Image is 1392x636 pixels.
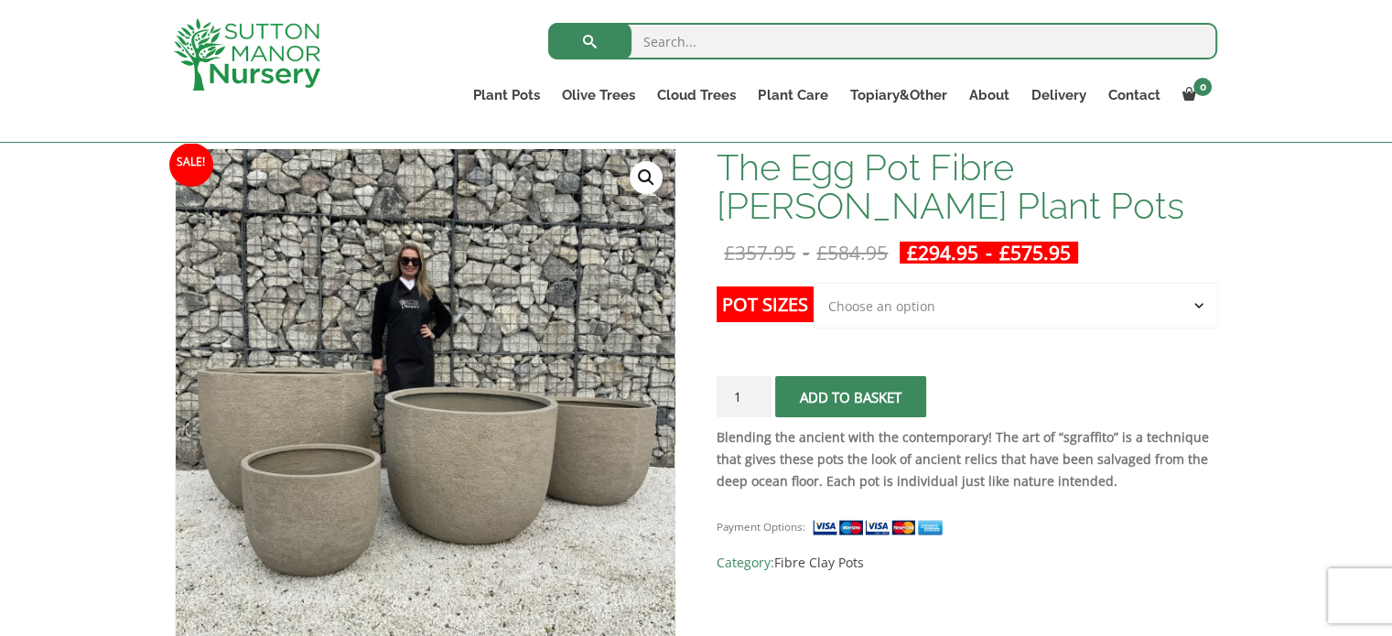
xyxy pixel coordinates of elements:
input: Search... [548,23,1217,59]
span: Category: [717,552,1217,574]
small: Payment Options: [717,520,805,534]
span: £ [907,240,918,265]
span: £ [816,240,827,265]
a: 0 [1171,82,1217,108]
del: - [717,242,895,264]
ins: - [900,242,1078,264]
label: Pot Sizes [717,286,814,322]
bdi: 294.95 [907,240,978,265]
a: View full-screen image gallery [630,161,663,194]
a: Olive Trees [551,82,646,108]
a: Fibre Clay Pots [774,554,864,571]
h1: The Egg Pot Fibre [PERSON_NAME] Plant Pots [717,148,1217,225]
img: logo [174,18,320,91]
strong: Blending the ancient with the contemporary! The art of “sgraffito” is a technique that gives thes... [717,428,1209,490]
bdi: 584.95 [816,240,888,265]
a: Plant Pots [462,82,551,108]
span: 0 [1193,78,1212,96]
span: £ [724,240,735,265]
img: payment supported [812,518,949,537]
button: Add to basket [775,376,926,417]
a: Topiary&Other [838,82,957,108]
bdi: 357.95 [724,240,795,265]
a: Cloud Trees [646,82,747,108]
bdi: 575.95 [999,240,1071,265]
input: Product quantity [717,376,772,417]
a: About [957,82,1020,108]
a: Delivery [1020,82,1096,108]
span: £ [999,240,1010,265]
span: Sale! [169,143,213,187]
a: Plant Care [747,82,838,108]
a: Contact [1096,82,1171,108]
